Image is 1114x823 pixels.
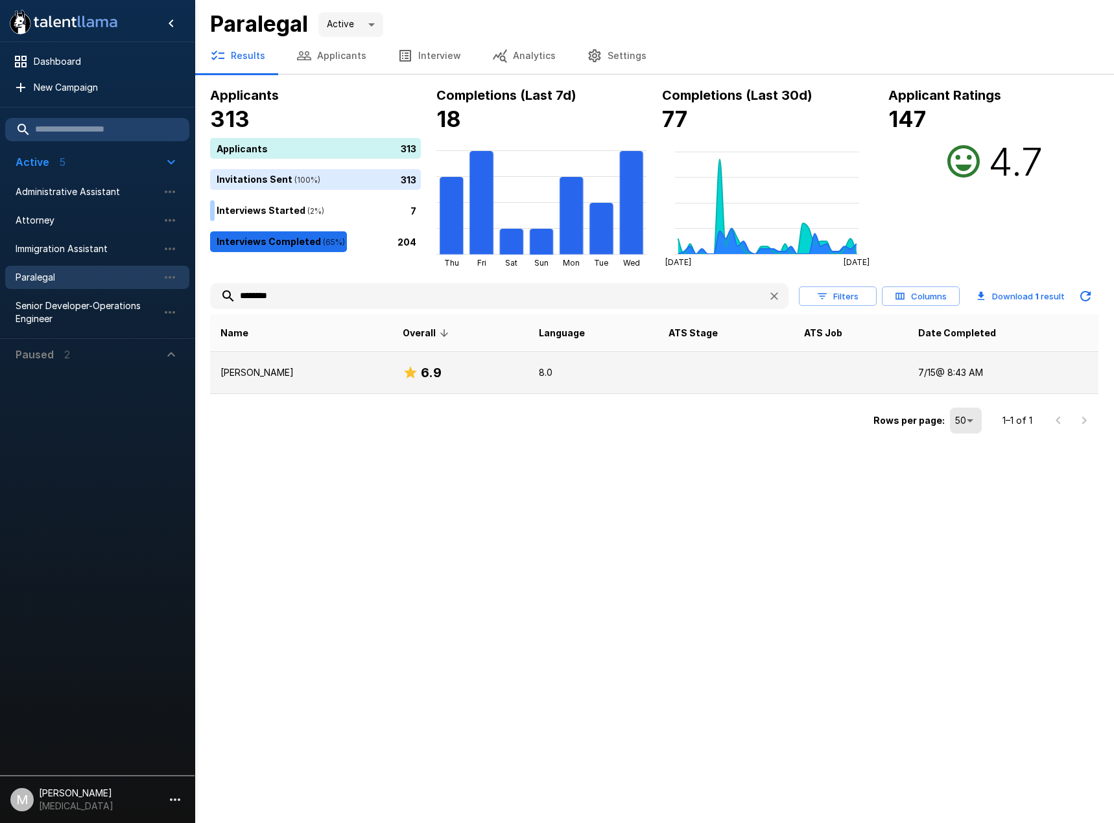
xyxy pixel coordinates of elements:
tspan: Mon [563,258,580,268]
p: 313 [401,172,416,186]
b: 1 [1035,291,1039,301]
button: Interview [382,38,477,74]
h2: 4.7 [988,138,1043,185]
span: ATS Job [804,325,842,341]
button: Results [195,38,281,74]
b: Paralegal [210,10,308,37]
button: Download 1 result [971,283,1070,309]
span: ATS Stage [669,325,718,341]
tspan: [DATE] [665,257,691,267]
div: 50 [950,408,982,434]
p: 7 [410,203,416,217]
p: Rows per page: [873,414,945,427]
button: Filters [799,286,877,307]
button: Applicants [281,38,382,74]
span: Name [220,325,248,341]
div: Active [318,12,383,37]
tspan: Tue [594,258,608,268]
span: Date Completed [918,325,996,341]
button: Columns [882,286,960,307]
b: Applicant Ratings [888,87,1001,103]
tspan: Sat [505,258,517,268]
p: 204 [397,235,416,248]
span: Language [539,325,585,341]
p: 8.0 [539,366,647,379]
b: Completions (Last 7d) [436,87,576,103]
button: Settings [571,38,662,74]
tspan: Wed [623,258,640,268]
b: 18 [436,106,461,132]
span: Overall [403,325,453,341]
p: 1–1 of 1 [1002,414,1032,427]
h6: 6.9 [421,362,442,383]
tspan: Thu [444,258,458,268]
b: 313 [210,106,250,132]
b: Completions (Last 30d) [662,87,812,103]
button: Analytics [477,38,571,74]
tspan: Fri [477,258,486,268]
b: 147 [888,106,926,132]
tspan: [DATE] [844,257,870,267]
p: 313 [401,141,416,155]
p: [PERSON_NAME] [220,366,382,379]
b: 77 [662,106,687,132]
td: 7/15 @ 8:43 AM [908,352,1098,394]
b: Applicants [210,87,279,103]
button: Updated Today - 2:55 PM [1073,283,1098,309]
tspan: Sun [534,258,549,268]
